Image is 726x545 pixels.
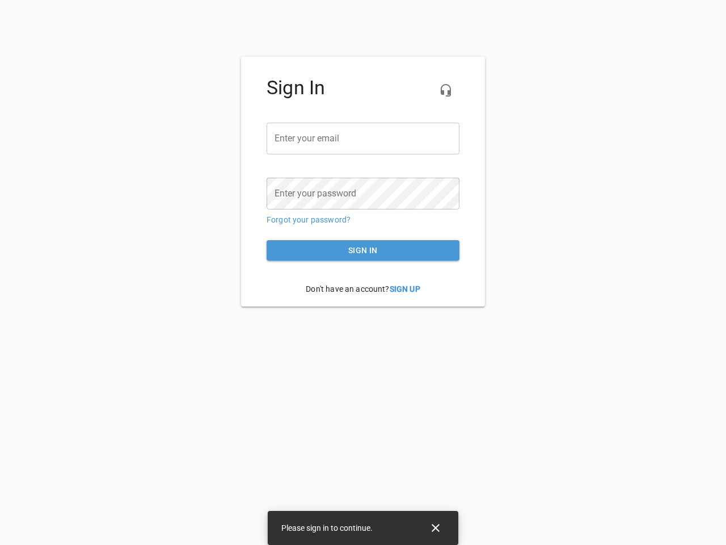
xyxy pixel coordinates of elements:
button: Close [422,514,449,542]
span: Please sign in to continue. [281,523,373,533]
a: Sign Up [390,284,420,294]
p: Don't have an account? [267,275,459,304]
h4: Sign In [267,77,459,99]
a: Forgot your password? [267,215,351,224]
button: Live Chat [432,77,459,104]
button: Sign in [267,240,459,261]
span: Sign in [276,244,450,258]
